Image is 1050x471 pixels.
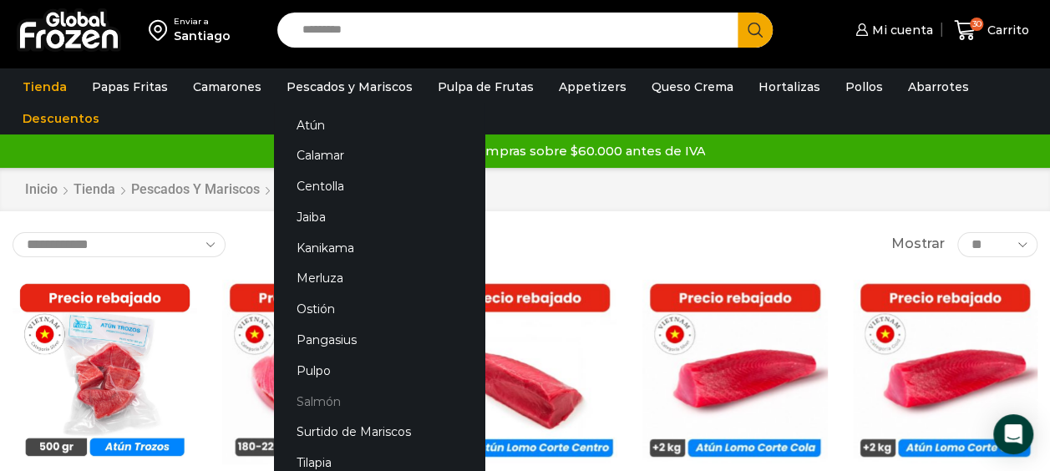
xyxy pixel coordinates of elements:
[73,180,116,200] a: Tienda
[950,11,1033,50] a: 30 Carrito
[429,71,542,103] a: Pulpa de Frutas
[970,18,983,31] span: 30
[274,109,484,140] a: Atún
[274,294,484,325] a: Ostión
[274,355,484,386] a: Pulpo
[274,417,484,448] a: Surtido de Mariscos
[174,28,231,44] div: Santiago
[983,22,1029,38] span: Carrito
[274,386,484,417] a: Salmón
[130,180,261,200] a: Pescados y Mariscos
[900,71,977,103] a: Abarrotes
[14,71,75,103] a: Tienda
[891,235,945,254] span: Mostrar
[868,22,933,38] span: Mi cuenta
[174,16,231,28] div: Enviar a
[738,13,773,48] button: Search button
[643,71,742,103] a: Queso Crema
[24,180,303,200] nav: Breadcrumb
[274,202,484,233] a: Jaiba
[274,232,484,263] a: Kanikama
[149,16,174,44] img: address-field-icon.svg
[550,71,635,103] a: Appetizers
[274,171,484,202] a: Centolla
[14,103,108,134] a: Descuentos
[274,325,484,356] a: Pangasius
[750,71,829,103] a: Hortalizas
[278,71,421,103] a: Pescados y Mariscos
[24,180,58,200] a: Inicio
[84,71,176,103] a: Papas Fritas
[837,71,891,103] a: Pollos
[274,140,484,171] a: Calamar
[185,71,270,103] a: Camarones
[274,263,484,294] a: Merluza
[851,13,933,47] a: Mi cuenta
[993,414,1033,454] div: Open Intercom Messenger
[13,232,226,257] select: Pedido de la tienda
